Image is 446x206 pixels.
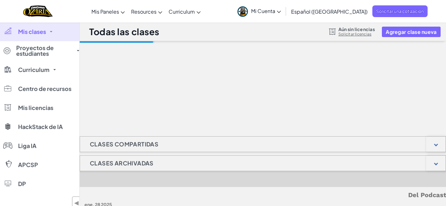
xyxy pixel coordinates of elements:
img: avatar [237,6,248,17]
a: Solicitar licencias [338,32,375,37]
span: Mis clases [18,29,46,35]
span: Mis Paneles [91,8,119,15]
span: Curriculum [18,67,50,73]
span: Mi Cuenta [251,8,281,14]
a: Curriculum [165,3,204,20]
span: Resources [131,8,156,15]
img: Home [23,5,53,18]
a: Ozaria by CodeCombat logo [23,5,53,18]
a: Solicitar una cotización [372,5,428,17]
a: Mi Cuenta [234,1,284,21]
a: Español ([GEOGRAPHIC_DATA]) [288,3,371,20]
span: Mis licencias [18,105,53,111]
span: Centro de recursos [18,86,71,92]
h1: Clases compartidas [80,136,168,152]
span: Liga IA [18,143,37,149]
span: HackStack de IA [18,124,63,130]
span: Proyectos de estudiantes [16,45,73,56]
h1: Todas las clases [89,26,159,38]
button: Agregar clase nueva [382,27,440,37]
span: Español ([GEOGRAPHIC_DATA]) [291,8,368,15]
a: Mis Paneles [88,3,128,20]
h1: Clases Archivadas [80,155,163,171]
span: Aún sin licencias [338,27,375,32]
a: Resources [128,3,165,20]
span: Curriculum [169,8,195,15]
